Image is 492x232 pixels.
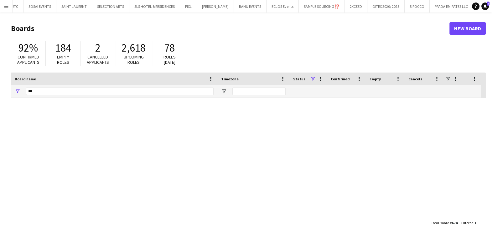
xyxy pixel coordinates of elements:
[449,22,486,35] a: New Board
[461,220,474,225] span: Filtered
[293,77,305,81] span: Status
[180,0,197,13] button: PIXL
[11,24,449,33] h1: Boards
[129,0,180,13] button: SLS HOTEL & RESIDENCES
[18,41,38,55] span: 92%
[163,54,176,65] span: Roles [DATE]
[267,0,299,13] button: ECLOS Events
[3,0,23,13] button: DWTC
[92,0,129,13] button: SELECTION ARTS
[164,41,175,55] span: 78
[408,77,422,81] span: Cancels
[87,54,109,65] span: Cancelled applicants
[95,41,101,55] span: 2
[55,41,71,55] span: 184
[487,2,489,6] span: 7
[26,88,214,95] input: Board name Filter Input
[122,41,146,55] span: 2,618
[367,0,405,13] button: GITEX 2020/ 2025
[221,77,239,81] span: Timezone
[474,220,476,225] span: 1
[431,220,451,225] span: Total Boards
[124,54,144,65] span: Upcoming roles
[232,88,286,95] input: Timezone Filter Input
[17,54,39,65] span: Confirmed applicants
[221,88,227,94] button: Open Filter Menu
[345,0,367,13] button: 2XCEED
[481,3,489,10] a: 7
[234,0,267,13] button: BANU EVENTS
[405,0,430,13] button: SIROCCO
[299,0,345,13] button: SAMPLE SOURCING ⁉️
[56,0,92,13] button: SAINT LAURENT
[430,0,473,13] button: PRADA EMIRATES LLC
[57,54,69,65] span: Empty roles
[197,0,234,13] button: [PERSON_NAME]
[431,217,458,229] div: :
[23,0,56,13] button: SOSAI EVENTS
[15,77,36,81] span: Board name
[461,217,476,229] div: :
[370,77,381,81] span: Empty
[452,220,458,225] span: 674
[331,77,350,81] span: Confirmed
[15,88,20,94] button: Open Filter Menu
